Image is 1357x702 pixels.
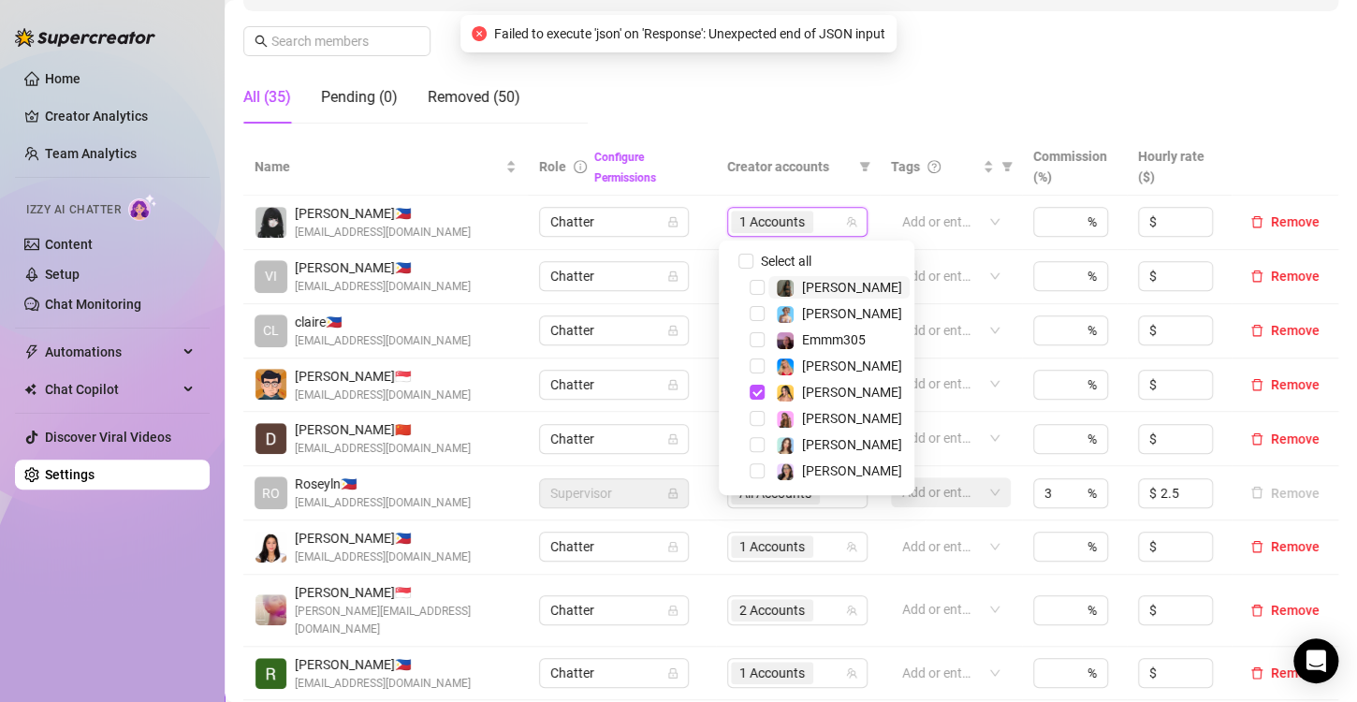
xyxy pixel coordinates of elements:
img: conan bez [255,369,286,400]
span: Supervisor [550,479,678,507]
span: lock [667,216,678,227]
span: [EMAIL_ADDRESS][DOMAIN_NAME] [295,224,471,241]
span: 1 Accounts [739,536,805,557]
span: 1 Accounts [739,663,805,683]
span: Failed to execute 'json' on 'Response': Unexpected end of JSON input [494,23,885,44]
span: [EMAIL_ADDRESS][DOMAIN_NAME] [295,332,471,350]
span: Creator accounts [727,156,852,177]
button: Remove [1243,319,1327,342]
img: AI Chatter [128,194,157,221]
th: Name [243,139,528,196]
span: lock [667,541,678,552]
span: delete [1250,432,1263,446]
span: [PERSON_NAME] 🇵🇭 [295,528,471,548]
a: Chat Monitoring [45,297,141,312]
div: Open Intercom Messenger [1293,638,1338,683]
span: delete [1250,666,1263,680]
a: Discover Viral Videos [45,430,171,445]
span: lock [667,488,678,499]
span: Role [539,159,566,174]
span: filter [859,161,870,172]
th: Hourly rate ($) [1127,139,1232,196]
span: 1 Accounts [731,211,813,233]
span: delete [1250,604,1263,617]
span: [EMAIL_ADDRESS][DOMAIN_NAME] [295,278,471,296]
input: Search members [271,31,404,51]
span: Select tree node [750,358,765,373]
img: Sami [777,463,794,480]
button: Remove [1243,265,1327,287]
span: 2 Accounts [739,600,805,621]
span: Select all [753,251,819,271]
span: claire 🇵🇭 [295,312,471,332]
img: Emmm305 [777,332,794,349]
span: filter [998,153,1016,181]
button: Remove [1243,211,1327,233]
span: close-circle [472,26,487,41]
span: thunderbolt [24,344,39,359]
span: Select tree node [750,332,765,347]
img: logo-BBDzfeDw.svg [15,28,155,47]
span: [EMAIL_ADDRESS][DOMAIN_NAME] [295,440,471,458]
button: Remove [1243,662,1327,684]
span: team [846,216,857,227]
span: Name [255,156,502,177]
span: [PERSON_NAME] 🇵🇭 [295,203,471,224]
span: team [846,667,857,679]
span: [PERSON_NAME] 🇸🇬 [295,582,517,603]
button: Remove [1243,428,1327,450]
img: Ruphine Jonald [255,658,286,689]
span: Chatter [550,316,678,344]
span: [PERSON_NAME] [802,463,902,478]
div: Pending (0) [321,86,398,109]
span: delete [1250,540,1263,553]
span: RO [262,483,280,504]
span: Chatter [550,208,678,236]
span: delete [1250,324,1263,337]
button: Remove [1243,599,1327,622]
span: 1 Accounts [731,535,813,558]
span: lock [667,271,678,282]
img: Ashley [777,358,794,375]
span: team [846,541,857,552]
span: 1 Accounts [739,212,805,232]
span: Select tree node [750,437,765,452]
span: VI [265,266,277,286]
span: CL [263,320,279,341]
span: Tags [891,156,920,177]
span: 1 Accounts [731,662,813,684]
span: filter [855,153,874,181]
span: [PERSON_NAME][EMAIL_ADDRESS][DOMAIN_NAME] [295,603,517,638]
a: Setup [45,267,80,282]
span: info-circle [574,160,587,173]
span: Remove [1271,665,1320,680]
span: lock [667,379,678,390]
span: question-circle [927,160,941,173]
span: Chatter [550,425,678,453]
span: lock [667,325,678,336]
span: Select tree node [750,463,765,478]
a: Team Analytics [45,146,137,161]
span: lock [667,433,678,445]
span: Remove [1271,539,1320,554]
img: Keala Jam Cerbas [255,532,286,563]
span: lock [667,605,678,616]
span: Remove [1271,214,1320,229]
button: Remove [1243,373,1327,396]
span: [PERSON_NAME] [802,306,902,321]
a: Home [45,71,80,86]
span: Chat Copilot [45,374,178,404]
span: Select tree node [750,411,765,426]
div: All (35) [243,86,291,109]
span: [EMAIL_ADDRESS][DOMAIN_NAME] [295,675,471,693]
span: 2 Accounts [731,599,813,622]
span: [PERSON_NAME] [802,385,902,400]
img: Vanessa [777,306,794,323]
span: Remove [1271,377,1320,392]
span: Chatter [550,371,678,399]
span: Chatter [550,533,678,561]
span: Remove [1271,323,1320,338]
span: Chatter [550,262,678,290]
span: search [255,35,268,48]
img: Cris Napay [255,207,286,238]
